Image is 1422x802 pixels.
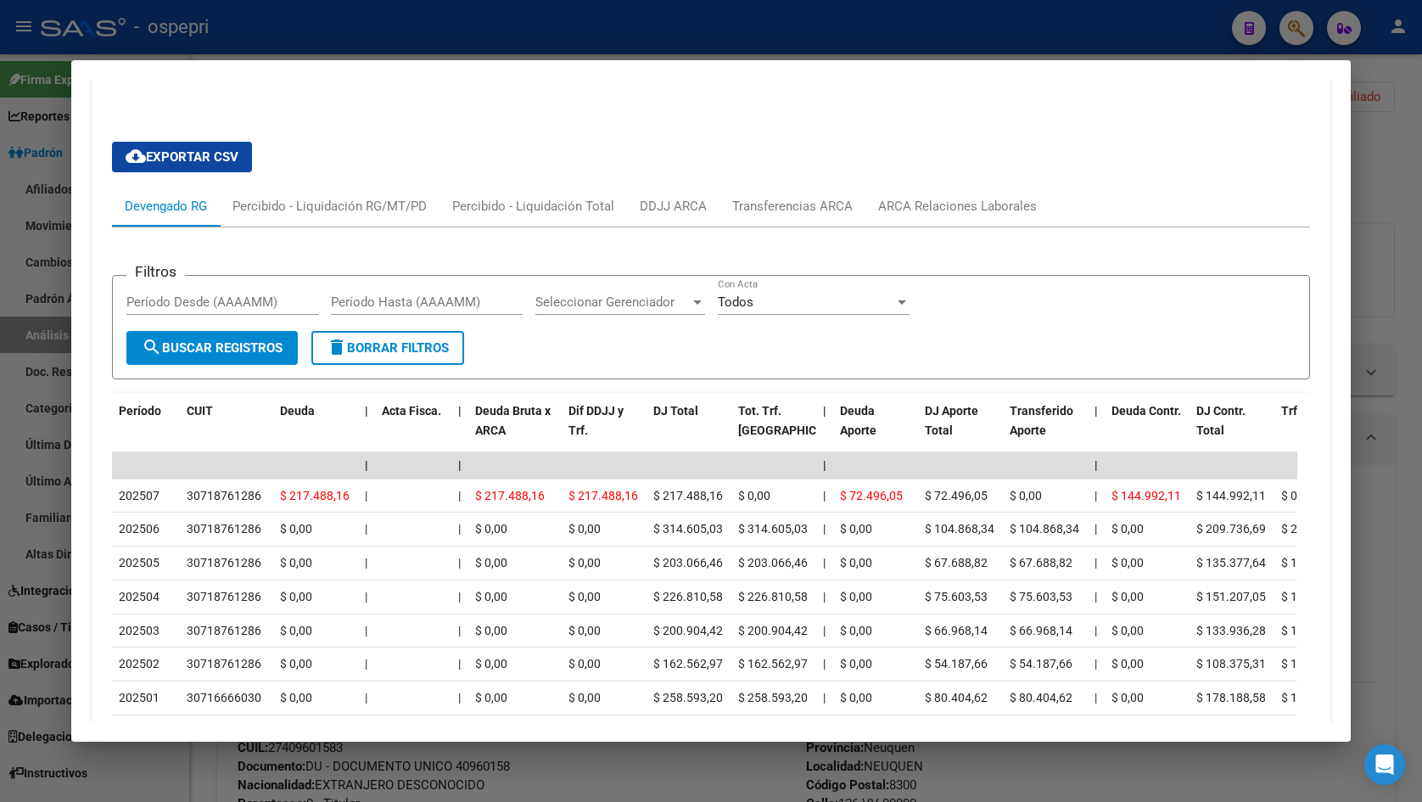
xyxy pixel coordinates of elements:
[918,393,1003,468] datatable-header-cell: DJ Aporte Total
[738,522,808,536] span: $ 314.605,03
[475,556,507,569] span: $ 0,00
[458,691,461,704] span: |
[327,340,449,356] span: Borrar Filtros
[187,587,261,607] div: 30718761286
[126,149,238,165] span: Exportar CSV
[738,404,854,437] span: Tot. Trf. [GEOGRAPHIC_DATA]
[458,522,461,536] span: |
[458,404,462,418] span: |
[119,691,160,704] span: 202501
[1196,657,1266,670] span: $ 108.375,31
[365,489,367,502] span: |
[119,522,160,536] span: 202506
[568,522,601,536] span: $ 0,00
[1094,489,1097,502] span: |
[1010,691,1072,704] span: $ 80.404,62
[458,657,461,670] span: |
[1281,489,1313,502] span: $ 0,00
[833,393,918,468] datatable-header-cell: Deuda Aporte
[1111,404,1181,418] span: Deuda Contr.
[1281,691,1351,704] span: $ 178.188,58
[1111,691,1144,704] span: $ 0,00
[925,691,988,704] span: $ 80.404,62
[925,522,994,536] span: $ 104.868,34
[732,197,853,216] div: Transferencias ARCA
[119,590,160,603] span: 202504
[1094,556,1097,569] span: |
[1094,691,1097,704] span: |
[280,556,312,569] span: $ 0,00
[475,691,507,704] span: $ 0,00
[1010,489,1042,502] span: $ 0,00
[126,146,146,166] mat-icon: cloud_download
[1196,590,1266,603] span: $ 151.207,05
[1111,657,1144,670] span: $ 0,00
[823,458,826,472] span: |
[568,489,638,502] span: $ 217.488,16
[1105,393,1190,468] datatable-header-cell: Deuda Contr.
[358,393,375,468] datatable-header-cell: |
[475,489,545,502] span: $ 217.488,16
[925,590,988,603] span: $ 75.603,53
[1010,404,1073,437] span: Transferido Aporte
[280,691,312,704] span: $ 0,00
[1190,393,1274,468] datatable-header-cell: DJ Contr. Total
[280,590,312,603] span: $ 0,00
[1003,393,1088,468] datatable-header-cell: Transferido Aporte
[738,489,770,502] span: $ 0,00
[1196,624,1266,637] span: $ 133.936,28
[1010,556,1072,569] span: $ 67.688,82
[568,624,601,637] span: $ 0,00
[187,688,261,708] div: 30716666030
[653,489,723,502] span: $ 217.488,16
[475,657,507,670] span: $ 0,00
[365,691,367,704] span: |
[475,404,551,437] span: Deuda Bruta x ARCA
[1364,744,1405,785] div: Open Intercom Messenger
[180,393,273,468] datatable-header-cell: CUIT
[458,458,462,472] span: |
[653,624,723,637] span: $ 200.904,42
[187,519,261,539] div: 30718761286
[365,522,367,536] span: |
[280,624,312,637] span: $ 0,00
[1111,522,1144,536] span: $ 0,00
[925,404,978,437] span: DJ Aporte Total
[568,404,624,437] span: Dif DDJJ y Trf.
[653,657,723,670] span: $ 162.562,97
[840,691,872,704] span: $ 0,00
[280,404,315,418] span: Deuda
[365,590,367,603] span: |
[1010,657,1072,670] span: $ 54.187,66
[878,197,1037,216] div: ARCA Relaciones Laborales
[119,657,160,670] span: 202502
[273,393,358,468] datatable-header-cell: Deuda
[823,522,826,536] span: |
[125,197,207,216] div: Devengado RG
[1274,393,1359,468] datatable-header-cell: Trf Contr.
[925,556,988,569] span: $ 67.688,82
[327,337,347,357] mat-icon: delete
[738,624,808,637] span: $ 200.904,42
[823,624,826,637] span: |
[1196,489,1266,502] span: $ 144.992,11
[187,654,261,674] div: 30718761286
[1010,522,1079,536] span: $ 104.868,34
[311,331,464,365] button: Borrar Filtros
[1111,624,1144,637] span: $ 0,00
[823,556,826,569] span: |
[458,624,461,637] span: |
[458,556,461,569] span: |
[568,590,601,603] span: $ 0,00
[823,404,826,418] span: |
[653,522,723,536] span: $ 314.605,03
[1010,624,1072,637] span: $ 66.968,14
[823,489,826,502] span: |
[1094,624,1097,637] span: |
[568,556,601,569] span: $ 0,00
[475,522,507,536] span: $ 0,00
[738,691,808,704] span: $ 258.593,20
[142,340,283,356] span: Buscar Registros
[823,657,826,670] span: |
[119,624,160,637] span: 202503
